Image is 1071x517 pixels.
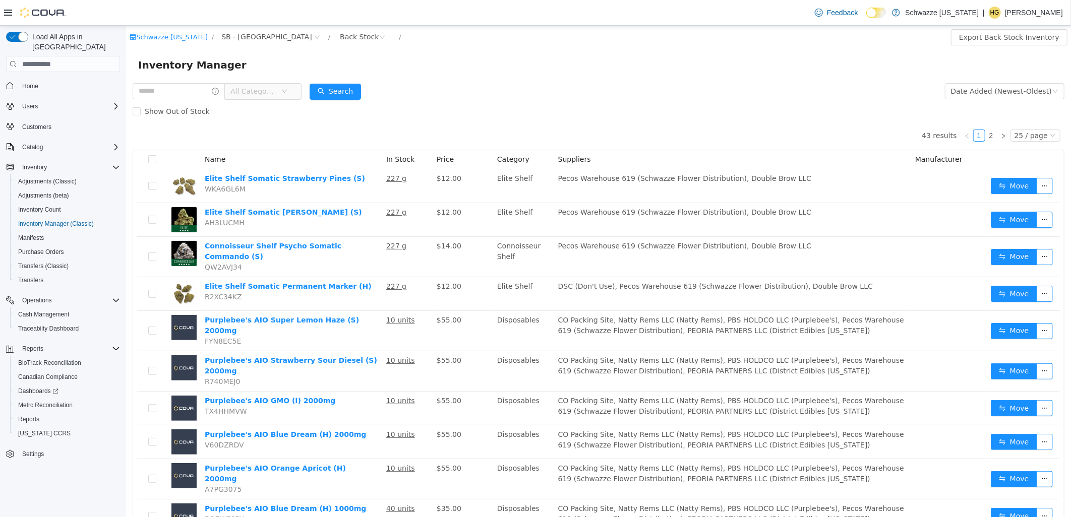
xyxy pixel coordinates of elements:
[86,8,88,15] span: /
[367,366,428,400] td: Disposables
[95,6,186,17] span: SB - North Denver
[860,104,871,115] a: 2
[45,289,71,314] img: Purplebee's AIO Super Lemon Haze (S) 2000mg placeholder
[79,237,116,245] span: QW2AVJ34
[14,322,120,335] span: Traceabilty Dashboard
[14,218,98,230] a: Inventory Manager (Classic)
[865,374,911,391] button: icon: swapMove
[911,152,927,168] button: icon: ellipsis
[911,374,927,391] button: icon: ellipsis
[14,357,85,369] a: BioTrack Reconciliation
[865,223,911,239] button: icon: swapMove
[367,177,428,211] td: Elite Shelf
[18,448,48,460] a: Settings
[911,260,927,276] button: icon: ellipsis
[18,191,69,200] span: Adjustments (beta)
[18,294,56,306] button: Operations
[6,74,120,487] nav: Complex example
[22,82,38,90] span: Home
[79,130,99,138] span: Name
[311,331,335,339] span: $55.00
[311,182,335,190] span: $12.00
[79,371,209,379] a: Purplebee's AIO GMO (I) 2000mg
[924,107,930,114] i: icon: down
[79,331,251,349] a: Purplebee's AIO Strawberry Sour Diesel (S) 2000mg
[79,460,115,468] span: A7PG3075
[45,215,71,240] img: Connoisseur Shelf Psycho Somatic Commando (S) hero shot
[22,163,47,171] span: Inventory
[45,478,71,503] img: Purplebee's AIO Blue Dream (H) 1000mg placeholder
[2,99,124,113] button: Users
[865,260,911,276] button: icon: swapMove
[859,104,871,116] li: 2
[260,149,280,157] u: 227 g
[14,385,63,397] a: Dashboards
[847,104,859,116] li: 1
[79,193,118,201] span: AH3LUCMH
[79,149,239,157] a: Elite Shelf Somatic Strawberry Pines (S)
[911,223,927,239] button: icon: ellipsis
[2,119,124,134] button: Customers
[18,294,120,306] span: Operations
[260,216,280,224] u: 227 g
[22,143,43,151] span: Catalog
[22,450,44,458] span: Settings
[18,161,51,173] button: Inventory
[432,216,685,224] span: Pecos Warehouse 619 (Schwazze Flower Distribution), Double Brow LLC
[79,479,240,487] a: Purplebee's AIO Blue Dream (H) 1000mg
[14,232,120,244] span: Manifests
[10,370,124,384] button: Canadian Compliance
[432,405,778,423] span: CO Packing Site, Natty Rems LLC (Natty Rems), PBS HOLDCO LLC (Purplebee's), Pecos Warehouse 619 (...
[18,120,120,133] span: Customers
[367,433,428,474] td: Disposables
[14,246,68,258] a: Purchase Orders
[18,100,42,112] button: Users
[79,216,215,235] a: Connoisseur Shelf Psycho Somatic Commando (S)
[14,189,73,202] a: Adjustments (beta)
[14,246,120,258] span: Purchase Orders
[260,331,289,339] u: 10 units
[14,371,120,383] span: Canadian Compliance
[18,447,120,460] span: Settings
[18,387,58,395] span: Dashboards
[10,217,124,231] button: Inventory Manager (Classic)
[18,80,42,92] a: Home
[2,160,124,174] button: Inventory
[14,399,77,411] a: Metrc Reconciliation
[811,3,862,23] a: Feedback
[20,8,66,18] img: Cova
[79,267,116,275] span: R2XC34KZ
[79,489,118,497] span: BQ7WF6RY
[260,405,289,413] u: 10 units
[926,62,932,70] i: icon: down
[371,130,403,138] span: Category
[311,130,328,138] span: Price
[14,413,43,425] a: Reports
[18,141,47,153] button: Catalog
[18,262,69,270] span: Transfers (Classic)
[10,245,124,259] button: Purchase Orders
[874,107,880,113] i: icon: right
[18,248,64,256] span: Purchase Orders
[871,104,883,116] li: Next Page
[45,255,71,281] img: Elite Shelf Somatic Permanent Marker (H) hero shot
[432,331,778,349] span: CO Packing Site, Natty Rems LLC (Natty Rems), PBS HOLDCO LLC (Purplebee's), Pecos Warehouse 619 (...
[432,182,685,190] span: Pecos Warehouse 619 (Schwazze Flower Distribution), Double Brow LLC
[15,82,88,90] span: Show Out of Stock
[367,400,428,433] td: Disposables
[14,274,47,286] a: Transfers
[18,401,73,409] span: Metrc Reconciliation
[911,338,927,354] button: icon: ellipsis
[14,308,120,320] span: Cash Management
[18,79,120,92] span: Home
[311,216,335,224] span: $14.00
[79,159,120,167] span: WKA6GL6M
[14,427,120,439] span: Washington CCRS
[12,31,127,47] span: Inventory Manager
[311,290,335,298] span: $55.00
[10,321,124,336] button: Traceabilty Dashboard
[989,7,1001,19] div: Hunter Grundman
[10,398,124,412] button: Metrc Reconciliation
[14,218,120,230] span: Inventory Manager (Classic)
[14,357,120,369] span: BioTrack Reconciliation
